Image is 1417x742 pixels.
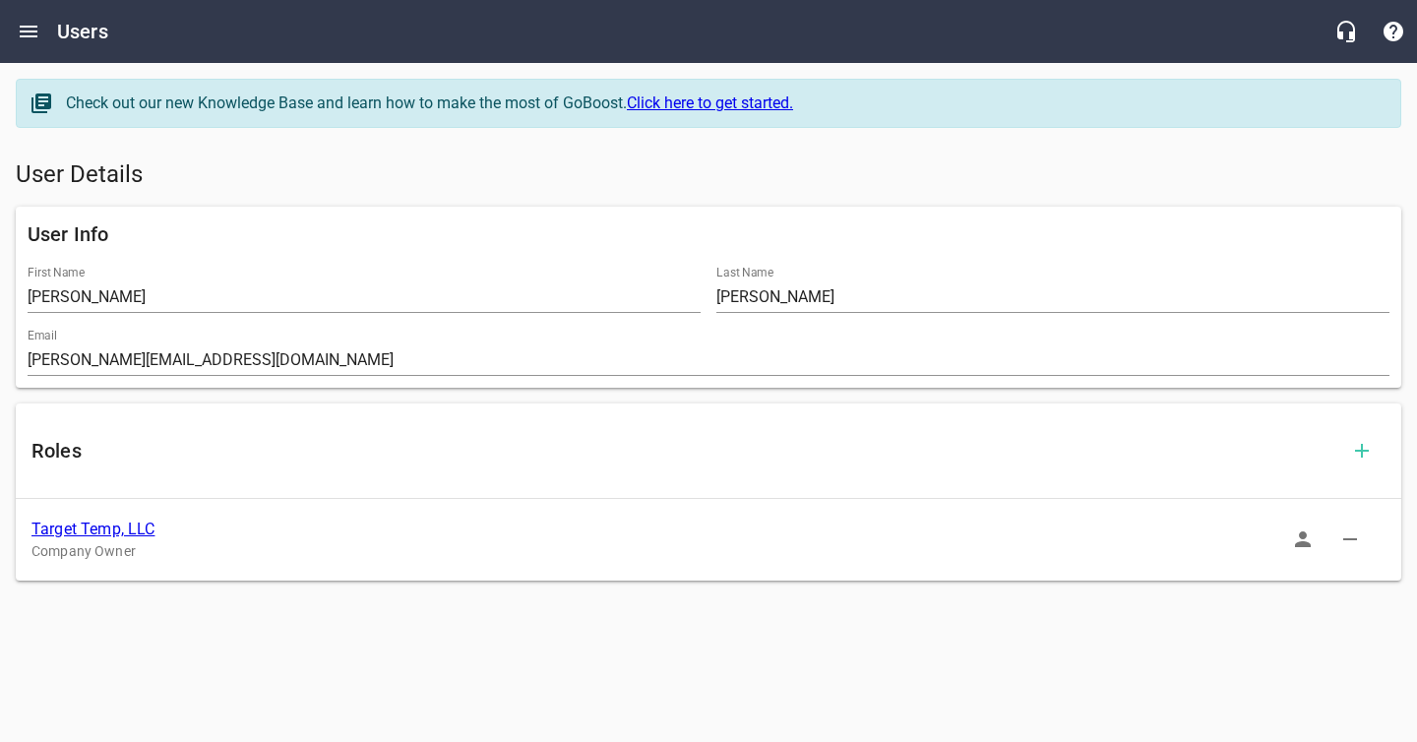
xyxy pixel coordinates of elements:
button: Open drawer [5,8,52,55]
button: Add Role [1338,427,1386,474]
label: Email [28,330,57,341]
h6: User Info [28,218,1389,250]
h6: Users [57,16,108,47]
label: First Name [28,267,85,278]
label: Last Name [716,267,773,278]
div: Check out our new Knowledge Base and learn how to make the most of GoBoost. [66,92,1381,115]
button: Delete Role [1326,516,1374,563]
button: Live Chat [1323,8,1370,55]
a: Click here to get started. [627,93,793,112]
h5: User Details [16,159,1401,191]
button: Support Portal [1370,8,1417,55]
p: Company Owner [31,541,1354,562]
h6: Roles [31,435,1338,466]
a: Target Temp, LLC [31,520,154,538]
